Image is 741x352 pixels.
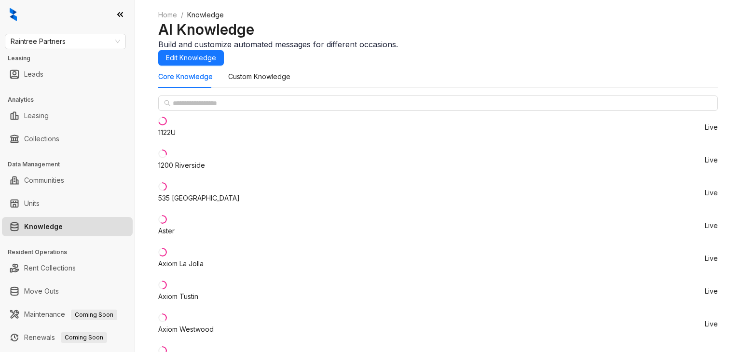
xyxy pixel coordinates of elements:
h2: AI Knowledge [158,20,718,39]
span: Live [705,255,718,262]
img: logo [10,8,17,21]
li: Maintenance [2,305,133,324]
li: Knowledge [2,217,133,236]
span: Live [705,222,718,229]
div: 535 [GEOGRAPHIC_DATA] [158,193,240,203]
span: Live [705,157,718,163]
button: Edit Knowledge [158,50,224,66]
h3: Data Management [8,160,135,169]
li: / [181,10,183,20]
li: Renewals [2,328,133,347]
span: Edit Knowledge [166,53,216,63]
div: Axiom La Jolla [158,258,204,269]
span: Raintree Partners [11,34,120,49]
div: Core Knowledge [158,71,213,82]
div: Axiom Westwood [158,324,214,335]
a: Communities [24,171,64,190]
div: Aster [158,226,175,236]
span: Live [705,124,718,131]
a: Move Outs [24,282,59,301]
a: Collections [24,129,59,149]
span: Coming Soon [71,310,117,320]
a: RenewalsComing Soon [24,328,107,347]
li: Move Outs [2,282,133,301]
div: Axiom Tustin [158,291,198,302]
span: Live [705,190,718,196]
span: Live [705,288,718,295]
div: 1200 Riverside [158,160,205,171]
li: Leads [2,65,133,84]
li: Collections [2,129,133,149]
div: 1122U [158,127,176,138]
li: Communities [2,171,133,190]
li: Units [2,194,133,213]
div: Custom Knowledge [228,71,290,82]
a: Leads [24,65,43,84]
div: Build and customize automated messages for different occasions. [158,39,718,50]
a: Home [156,10,179,20]
h3: Resident Operations [8,248,135,257]
span: search [164,100,171,107]
h3: Analytics [8,95,135,104]
a: Rent Collections [24,258,76,278]
a: Leasing [24,106,49,125]
span: Live [705,321,718,327]
li: Rent Collections [2,258,133,278]
a: Units [24,194,40,213]
span: Coming Soon [61,332,107,343]
li: Leasing [2,106,133,125]
a: Knowledge [24,217,63,236]
h3: Leasing [8,54,135,63]
span: Knowledge [187,11,224,19]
